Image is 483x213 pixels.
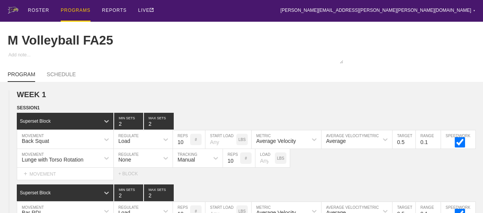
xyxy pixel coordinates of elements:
a: SCHEDULE [47,71,76,81]
div: Lunge with Torso Rotation [22,157,84,163]
div: Manual [178,157,195,163]
div: Superset Block [20,119,51,124]
div: Back Squat [22,138,49,144]
p: LBS [239,138,246,142]
div: Average Velocity [256,138,296,144]
p: # [245,156,247,160]
span: WEEK 1 [17,90,46,99]
div: ▼ [473,8,475,13]
p: LBS [277,156,284,160]
input: Any [205,130,236,149]
input: None [144,184,174,201]
span: + [24,170,27,177]
p: # [195,138,197,142]
div: Superset Block [20,190,51,195]
input: None [144,113,174,130]
span: SESSION 1 [17,105,40,111]
input: Any [255,149,275,167]
a: PROGRAM [8,71,35,82]
div: Load [118,138,130,144]
div: MOVEMENT [17,168,114,180]
div: Average [326,138,346,144]
div: + BLOCK [118,171,145,176]
div: None [118,157,131,163]
img: logo [8,7,18,14]
iframe: Chat Widget [346,125,483,213]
